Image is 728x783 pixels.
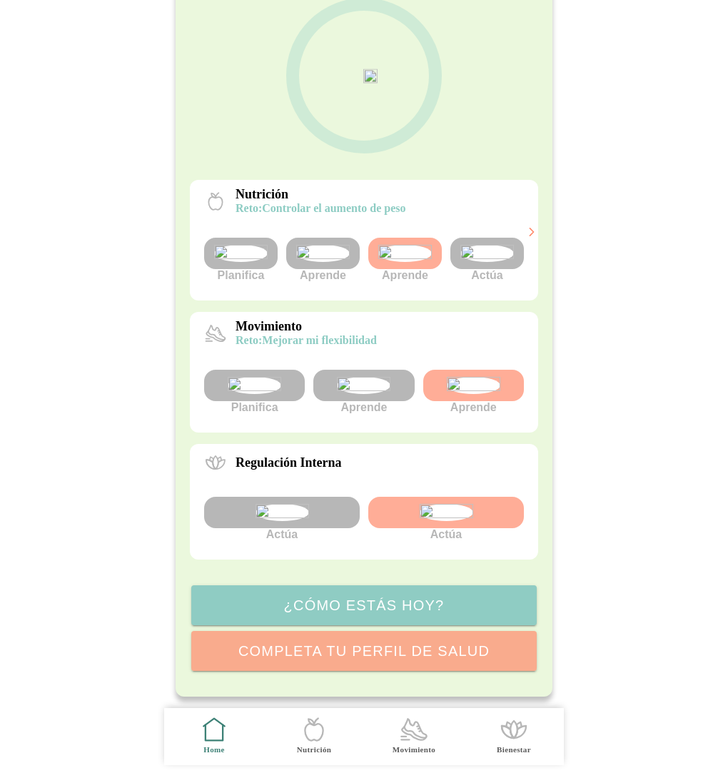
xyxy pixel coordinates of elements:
[393,744,435,755] ion-label: Movimiento
[423,370,524,414] div: Aprende
[236,455,342,470] p: Regulación Interna
[191,585,537,625] ion-button: ¿Cómo estás hoy?
[236,202,406,215] p: Controlar el aumento de peso
[204,497,360,541] div: Actúa
[236,319,377,334] p: Movimiento
[313,370,414,414] div: Aprende
[497,744,531,755] ion-label: Bienestar
[204,370,305,414] div: Planifica
[450,238,524,282] div: Actúa
[368,238,442,282] div: Aprende
[236,334,262,346] span: reto:
[191,631,537,671] ion-button: Completa tu perfil de salud
[204,238,278,282] div: Planifica
[236,187,406,202] p: Nutrición
[297,744,331,755] ion-label: Nutrición
[236,202,262,214] span: reto:
[368,497,524,541] div: Actúa
[286,238,360,282] div: Aprende
[203,744,225,755] ion-label: Home
[236,334,377,347] p: Mejorar mi flexibilidad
